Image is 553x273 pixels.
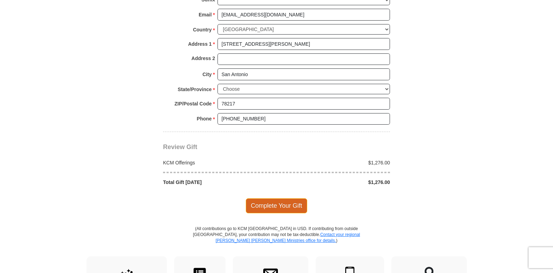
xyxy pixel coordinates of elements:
[199,10,212,20] strong: Email
[160,179,277,186] div: Total Gift [DATE]
[276,159,394,166] div: $1,276.00
[160,159,277,166] div: KCM Offerings
[202,69,212,79] strong: City
[178,84,212,94] strong: State/Province
[246,198,308,213] span: Complete Your Gift
[191,53,215,63] strong: Address 2
[193,25,212,35] strong: Country
[276,179,394,186] div: $1,276.00
[175,99,212,109] strong: ZIP/Postal Code
[163,143,197,150] span: Review Gift
[188,39,212,49] strong: Address 1
[215,232,360,243] a: Contact your regional [PERSON_NAME] [PERSON_NAME] Ministries office for details.
[197,114,212,124] strong: Phone
[193,226,360,256] p: (All contributions go to KCM [GEOGRAPHIC_DATA] in USD. If contributing from outside [GEOGRAPHIC_D...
